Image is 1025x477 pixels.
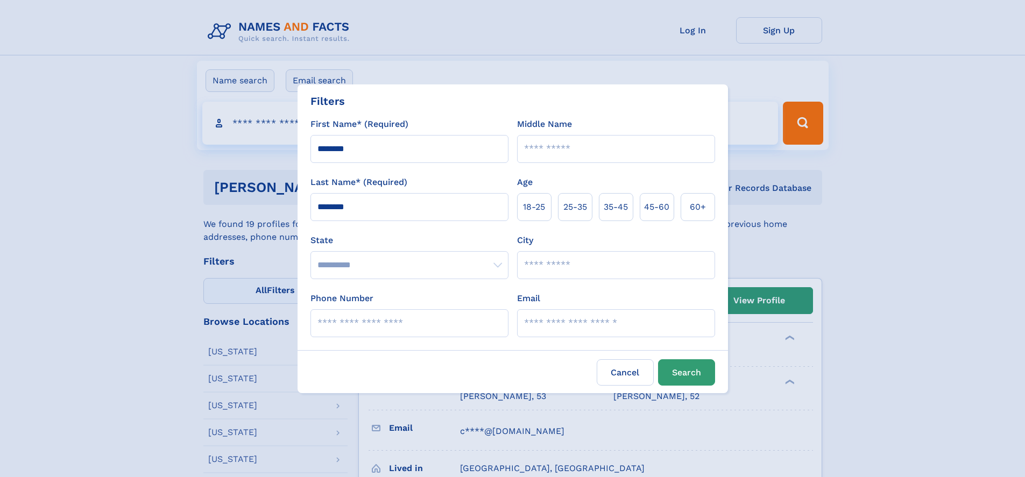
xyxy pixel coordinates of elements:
[310,118,408,131] label: First Name* (Required)
[517,176,533,189] label: Age
[310,292,373,305] label: Phone Number
[597,359,654,386] label: Cancel
[310,234,508,247] label: State
[310,93,345,109] div: Filters
[523,201,545,213] span: 18‑25
[517,118,572,131] label: Middle Name
[310,176,407,189] label: Last Name* (Required)
[563,201,587,213] span: 25‑35
[604,201,628,213] span: 35‑45
[517,234,533,247] label: City
[517,292,540,305] label: Email
[644,201,669,213] span: 45‑60
[690,201,706,213] span: 60+
[658,359,715,386] button: Search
